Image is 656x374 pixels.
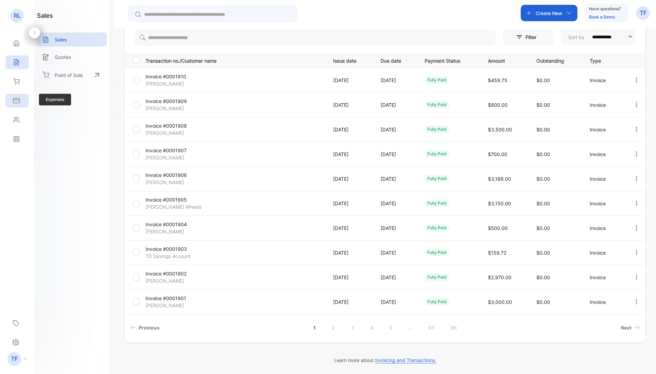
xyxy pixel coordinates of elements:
[425,101,449,108] div: fully paid
[305,321,324,334] a: Page 1 is your current page
[425,126,449,133] div: fully paid
[37,11,53,20] h1: sales
[536,225,550,231] span: $0.00
[488,56,523,64] p: Amount
[536,299,550,305] span: $0.00
[343,321,362,334] a: Page 3
[536,250,550,256] span: $0.00
[420,321,443,334] a: Page 85
[488,102,508,108] span: $800.00
[589,5,621,12] p: Have questions?
[146,73,205,80] p: Invoice #0001910
[11,354,18,363] p: TF
[536,102,550,108] span: $0.00
[425,298,449,306] div: fully paid
[146,277,205,284] p: [PERSON_NAME]
[124,357,646,364] p: Learn more about
[146,147,205,154] p: Invoice #0001907
[381,249,411,256] p: [DATE]
[488,176,511,182] span: $3,188.00
[146,228,205,235] p: [PERSON_NAME]
[488,201,511,206] span: $3,150.00
[381,56,411,64] p: Due date
[37,50,107,64] a: Quotes
[590,249,619,256] p: Invoice
[425,199,449,207] div: fully paid
[589,14,615,20] a: Book a Demo
[139,324,160,331] span: Previous
[333,151,367,158] p: [DATE]
[590,77,619,84] p: Invoice
[39,94,71,105] span: Expenses
[425,56,474,64] p: Payment Status
[590,274,619,281] p: Invoice
[381,298,411,306] p: [DATE]
[146,253,205,260] p: TD Savings Account
[488,225,508,231] span: $500.00
[146,129,205,137] p: [PERSON_NAME]
[618,321,643,334] a: Next page
[146,245,205,253] p: Invoice #0001903
[636,5,650,21] button: TF
[536,127,550,132] span: $0.00
[333,101,367,108] p: [DATE]
[590,175,619,182] p: Invoice
[425,150,449,158] div: fully paid
[590,151,619,158] p: Invoice
[333,249,367,256] p: [DATE]
[146,105,205,112] p: [PERSON_NAME]
[536,201,550,206] span: $0.00
[381,77,411,84] p: [DATE]
[362,321,381,334] a: Page 4
[37,67,107,82] a: Point of Sale
[590,200,619,207] p: Invoice
[14,11,21,20] p: RL
[381,200,411,207] p: [DATE]
[536,56,575,64] p: Outstanding
[488,77,507,83] span: $459.75
[536,151,550,157] span: $0.00
[381,321,400,334] a: Page 5
[425,273,449,281] div: fully paid
[333,77,367,84] p: [DATE]
[425,224,449,232] div: fully paid
[621,324,631,331] span: Next
[333,175,367,182] p: [DATE]
[324,321,343,334] a: Page 2
[381,274,411,281] p: [DATE]
[640,9,647,17] p: TF
[488,274,511,280] span: $2,970.00
[146,221,205,228] p: Invoice #0001904
[536,10,562,17] p: Create New
[590,298,619,306] p: Invoice
[425,249,449,256] div: fully paid
[146,196,205,203] p: Invoice #0001905
[127,321,162,334] a: Previous page
[146,171,205,179] p: Invoice #0001906
[146,98,205,105] p: Invoice #0001909
[381,126,411,133] p: [DATE]
[5,3,26,23] button: Open LiveChat chat widget
[333,224,367,232] p: [DATE]
[55,72,83,79] p: Point of Sale
[590,56,619,64] p: Type
[381,101,411,108] p: [DATE]
[488,250,506,256] span: $159.72
[488,299,512,305] span: $3,000.00
[146,122,205,129] p: Invoice #0001908
[146,203,205,210] p: [PERSON_NAME] Wheels
[536,77,550,83] span: $0.00
[146,295,205,302] p: Invoice #0001901
[590,224,619,232] p: Invoice
[146,80,205,87] p: [PERSON_NAME]
[125,321,645,334] ul: Pagination
[590,101,619,108] p: Invoice
[333,298,367,306] p: [DATE]
[536,274,550,280] span: $0.00
[55,36,67,43] p: Sales
[488,151,507,157] span: $700.00
[425,76,449,84] div: fully paid
[146,56,325,64] p: Transaction no./Customer name
[488,127,512,132] span: $3,500.00
[442,321,465,334] a: Page 86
